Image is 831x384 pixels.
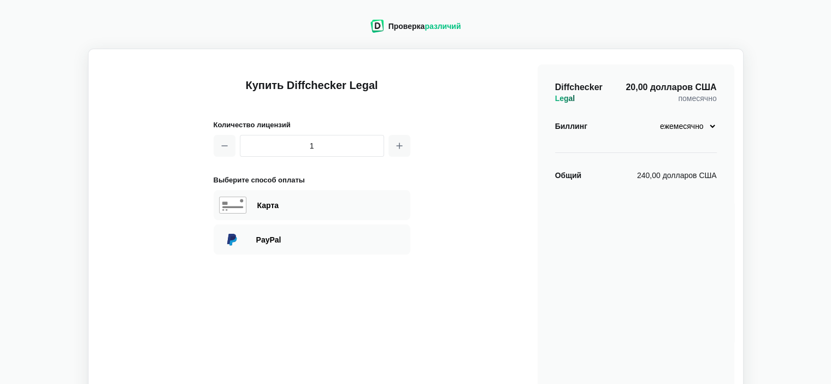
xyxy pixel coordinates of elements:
[678,94,716,103] font: помесячно
[256,234,405,245] div: Оплата через PayPal
[626,82,716,92] font: 20,00 долларов США
[256,235,281,244] font: PayPal
[555,122,587,131] font: Биллинг
[240,135,384,157] input: 1
[214,121,291,129] font: Количество лицензий
[555,94,575,103] font: Legal
[370,26,461,34] a: Логотип DiffcheckerПроверкаразличий
[214,190,410,220] div: Оплата картой
[214,176,305,184] font: Выберите способ оплаты
[555,82,603,92] font: Diffchecker
[555,171,582,180] font: Общий
[214,225,410,255] div: Оплата через PayPal
[425,22,461,31] font: различий
[257,201,279,210] font: Карта
[257,200,405,211] div: Оплата картой
[388,22,425,31] font: Проверка
[637,171,717,180] font: 240,00 долларов США
[245,79,378,91] font: Купить Diffchecker Legal
[370,20,384,33] img: Логотип Diffchecker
